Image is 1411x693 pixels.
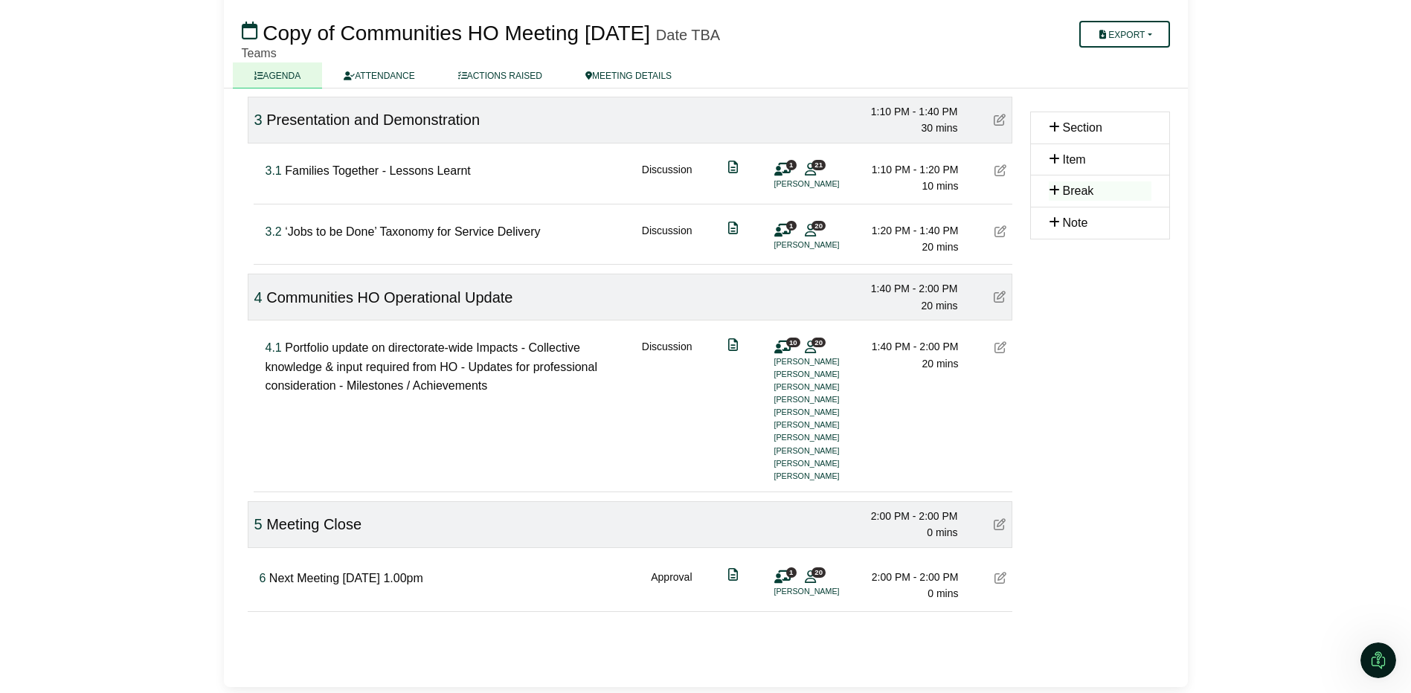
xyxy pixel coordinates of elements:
span: 30 mins [921,122,957,134]
span: Item [1063,153,1086,166]
li: [PERSON_NAME] [774,445,886,457]
div: 1:40 PM - 2:00 PM [855,338,959,355]
div: 2:00 PM - 2:00 PM [855,569,959,585]
span: Click to fine tune number [254,516,263,532]
span: Meeting Close [266,516,361,532]
div: 1:40 PM - 2:00 PM [854,280,958,297]
span: Next Meeting [DATE] 1.00pm [269,572,423,584]
span: 20 mins [922,358,958,370]
span: Click to fine tune number [266,164,282,177]
span: 0 mins [927,526,957,538]
span: 1 [786,160,797,170]
span: 20 [811,338,826,347]
span: 20 mins [921,300,957,312]
span: Presentation and Demonstration [266,112,480,128]
a: ATTENDANCE [322,62,436,88]
a: AGENDA [233,62,323,88]
span: ‘Jobs to be Done’ Taxonomy for Service Delivery [285,225,540,238]
span: 10 mins [922,180,958,192]
div: Discussion [642,161,692,195]
span: Copy of Communities HO Meeting [DATE] [263,22,650,45]
span: Portfolio update on directorate-wide Impacts - Collective knowledge & input required from HO - Up... [266,341,597,392]
span: 20 [811,221,826,231]
span: Click to fine tune number [260,572,266,584]
span: 20 mins [922,241,958,253]
span: Teams [242,47,277,59]
span: Note [1063,216,1088,229]
div: Discussion [642,338,692,483]
div: 1:10 PM - 1:20 PM [855,161,959,178]
button: Export [1079,21,1169,48]
span: 1 [786,567,797,577]
div: 1:20 PM - 1:40 PM [855,222,959,239]
li: [PERSON_NAME] [774,585,886,598]
li: [PERSON_NAME] [774,393,886,406]
span: 20 [811,567,826,577]
span: Click to fine tune number [266,341,282,354]
li: [PERSON_NAME] [774,178,886,190]
div: 1:10 PM - 1:40 PM [854,103,958,120]
li: [PERSON_NAME] [774,239,886,251]
div: 2:00 PM - 2:00 PM [854,508,958,524]
div: Discussion [642,222,692,256]
span: Communities HO Operational Update [266,289,512,306]
span: Break [1063,184,1094,197]
iframe: Intercom live chat [1360,642,1396,678]
div: Approval [651,569,692,602]
li: [PERSON_NAME] [774,381,886,393]
li: [PERSON_NAME] [774,406,886,419]
li: [PERSON_NAME] [774,457,886,470]
a: ACTIONS RAISED [437,62,564,88]
span: 1 [786,221,797,231]
li: [PERSON_NAME] [774,470,886,483]
li: [PERSON_NAME] [774,355,886,368]
span: Section [1063,121,1102,134]
span: 0 mins [928,587,958,599]
li: [PERSON_NAME] [774,368,886,381]
a: MEETING DETAILS [564,62,693,88]
div: Date TBA [656,26,720,44]
li: [PERSON_NAME] [774,419,886,431]
li: [PERSON_NAME] [774,431,886,444]
span: Click to fine tune number [254,289,263,306]
span: Click to fine tune number [266,225,282,238]
span: Families Together - Lessons Learnt [285,164,471,177]
span: 21 [811,160,826,170]
span: Click to fine tune number [254,112,263,128]
span: 10 [786,338,800,347]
